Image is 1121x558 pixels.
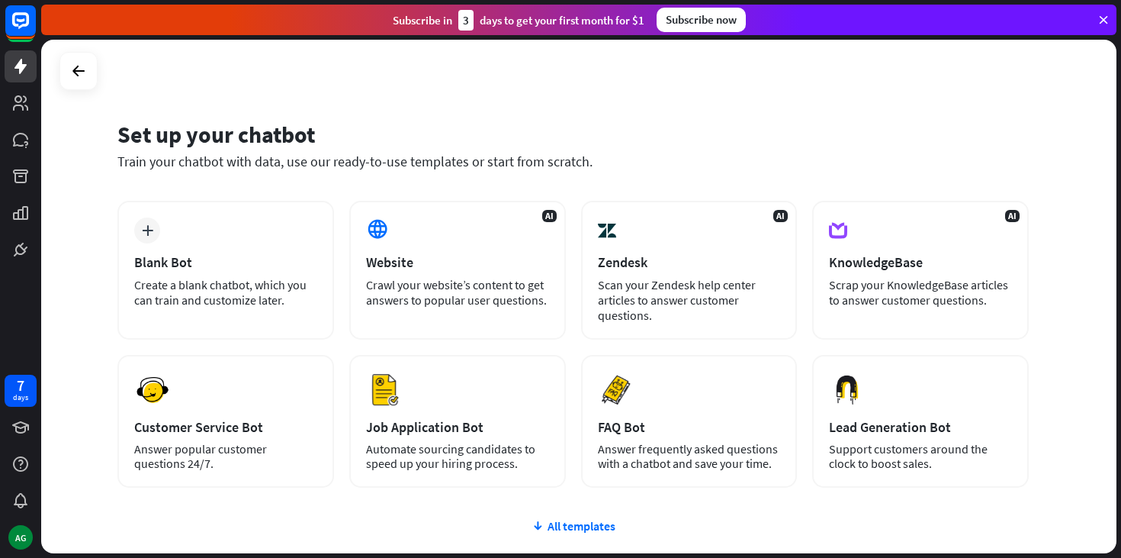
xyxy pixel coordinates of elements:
[117,120,1029,149] div: Set up your chatbot
[366,418,549,436] div: Job Application Bot
[366,442,549,471] div: Automate sourcing candidates to speed up your hiring process.
[117,153,1029,170] div: Train your chatbot with data, use our ready-to-use templates or start from scratch.
[134,253,317,271] div: Blank Bot
[458,10,474,31] div: 3
[598,442,781,471] div: Answer frequently asked questions with a chatbot and save your time.
[657,8,746,32] div: Subscribe now
[542,210,557,222] span: AI
[829,418,1012,436] div: Lead Generation Bot
[829,442,1012,471] div: Support customers around the clock to boost sales.
[17,379,24,392] div: 7
[366,277,549,308] div: Crawl your website’s content to get answers to popular user questions.
[829,277,1012,308] div: Scrap your KnowledgeBase articles to answer customer questions.
[13,392,28,403] div: days
[117,518,1029,534] div: All templates
[8,525,33,550] div: AG
[366,253,549,271] div: Website
[829,253,1012,271] div: KnowledgeBase
[134,418,317,436] div: Customer Service Bot
[134,277,317,308] div: Create a blank chatbot, which you can train and customize later.
[134,442,317,471] div: Answer popular customer questions 24/7.
[1005,210,1020,222] span: AI
[773,210,788,222] span: AI
[598,277,781,323] div: Scan your Zendesk help center articles to answer customer questions.
[393,10,644,31] div: Subscribe in days to get your first month for $1
[598,418,781,436] div: FAQ Bot
[5,375,37,407] a: 7 days
[142,225,153,236] i: plus
[598,253,781,271] div: Zendesk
